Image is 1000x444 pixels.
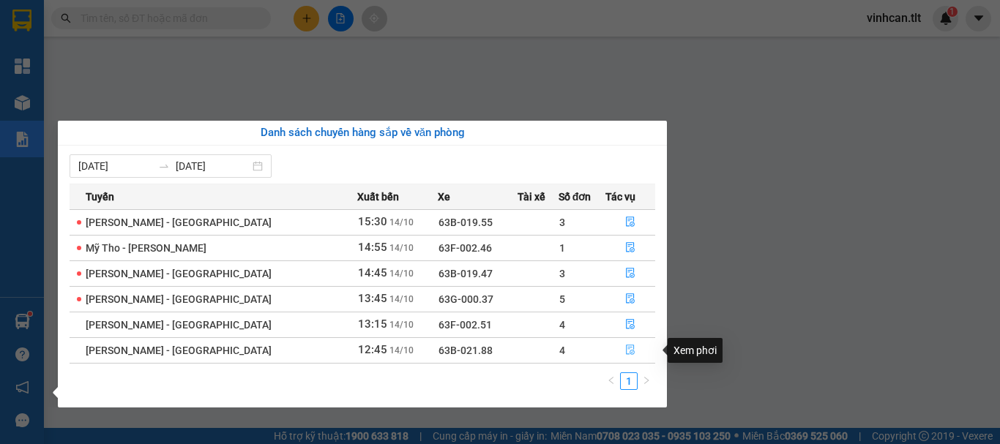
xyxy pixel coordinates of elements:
[559,319,565,331] span: 4
[158,160,170,172] span: swap-right
[438,189,450,205] span: Xe
[606,339,654,362] button: file-done
[439,217,493,228] span: 63B-019.55
[78,158,152,174] input: Từ ngày
[158,160,170,172] span: to
[358,292,387,305] span: 13:45
[642,376,651,385] span: right
[439,345,493,356] span: 63B-021.88
[602,372,620,390] button: left
[621,373,637,389] a: 1
[559,345,565,356] span: 4
[86,293,272,305] span: [PERSON_NAME] - [GEOGRAPHIC_DATA]
[518,189,545,205] span: Tài xế
[559,217,565,228] span: 3
[559,268,565,279] span: 3
[625,242,635,254] span: file-done
[625,217,635,228] span: file-done
[606,262,654,285] button: file-done
[606,236,654,260] button: file-done
[668,338,723,363] div: Xem phơi
[358,241,387,254] span: 14:55
[607,376,616,385] span: left
[70,124,655,142] div: Danh sách chuyến hàng sắp về văn phòng
[86,217,272,228] span: [PERSON_NAME] - [GEOGRAPHIC_DATA]
[389,320,414,330] span: 14/10
[638,372,655,390] button: right
[86,345,272,356] span: [PERSON_NAME] - [GEOGRAPHIC_DATA]
[389,217,414,227] span: 14/10
[559,293,565,305] span: 5
[638,372,655,390] li: Next Page
[389,345,414,355] span: 14/10
[439,319,492,331] span: 63F-002.51
[86,319,272,331] span: [PERSON_NAME] - [GEOGRAPHIC_DATA]
[389,243,414,253] span: 14/10
[389,268,414,279] span: 14/10
[625,319,635,331] span: file-done
[358,266,387,279] span: 14:45
[605,189,635,205] span: Tác vụ
[625,268,635,279] span: file-done
[439,293,493,305] span: 63G-000.37
[358,343,387,356] span: 12:45
[606,211,654,234] button: file-done
[86,189,114,205] span: Tuyến
[625,345,635,356] span: file-done
[176,158,250,174] input: Đến ngày
[439,242,492,254] span: 63F-002.46
[606,313,654,336] button: file-done
[86,268,272,279] span: [PERSON_NAME] - [GEOGRAPHIC_DATA]
[606,287,654,311] button: file-done
[358,317,387,331] span: 13:15
[389,294,414,304] span: 14/10
[439,268,493,279] span: 63B-019.47
[86,242,206,254] span: Mỹ Tho - [PERSON_NAME]
[357,189,399,205] span: Xuất bến
[559,189,592,205] span: Số đơn
[602,372,620,390] li: Previous Page
[625,293,635,305] span: file-done
[559,242,565,254] span: 1
[358,215,387,228] span: 15:30
[620,372,638,390] li: 1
